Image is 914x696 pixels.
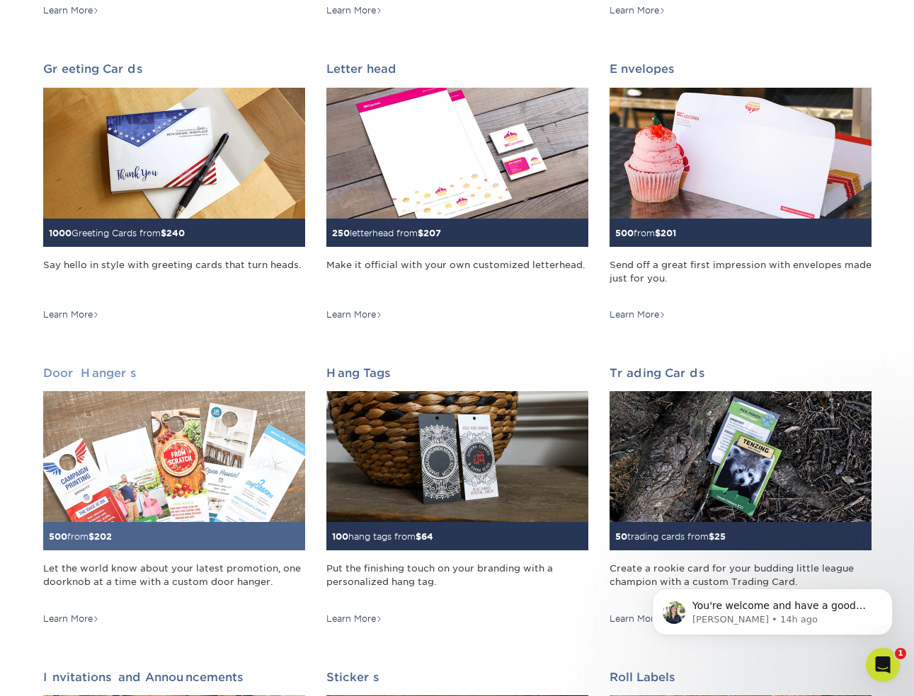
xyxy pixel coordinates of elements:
small: from [615,228,676,238]
h2: Letterhead [326,62,588,76]
span: 250 [332,228,350,238]
div: Say hello in style with greeting cards that turn heads. [43,258,305,299]
span: $ [161,228,166,238]
h2: Invitations and Announcements [43,671,305,684]
img: Hang Tags [326,391,588,522]
h2: Greeting Cards [43,62,305,76]
span: 202 [94,531,112,542]
img: Trading Cards [610,391,872,522]
a: Hang Tags 100hang tags from$64 Put the finishing touch on your branding with a personalized hang ... [326,366,588,625]
div: Learn More [610,4,665,17]
h2: Roll Labels [610,671,872,684]
a: Letterhead 250letterhead from$207 Make it official with your own customized letterhead. Learn More [326,62,588,321]
div: Learn More [43,613,99,625]
img: Letterhead [326,88,588,219]
div: Learn More [326,4,382,17]
span: 201 [661,228,676,238]
small: trading cards from [615,531,726,542]
div: Let the world know about your latest promotion, one doorknob at a time with a custom door hanger. [43,562,305,603]
div: Learn More [43,308,99,321]
span: 1000 [49,228,72,238]
div: Learn More [610,613,665,625]
a: Door Hangers 500from$202 Let the world know about your latest promotion, one doorknob at a time w... [43,366,305,625]
small: Greeting Cards from [49,228,185,238]
a: Envelopes 500from$201 Send off a great first impression with envelopes made just for you. Learn More [610,62,872,321]
span: $ [655,228,661,238]
span: 100 [332,531,348,542]
img: Door Hangers [43,391,305,522]
div: Put the finishing touch on your branding with a personalized hang tag. [326,562,588,603]
span: 500 [615,228,634,238]
span: 207 [423,228,441,238]
div: Send off a great first impression with envelopes made just for you. [610,258,872,299]
a: Trading Cards 50trading cards from$25 Create a rookie card for your budding little league champio... [610,366,872,625]
small: from [49,531,112,542]
iframe: Intercom notifications message [631,559,914,658]
span: 64 [421,531,433,542]
span: 50 [615,531,627,542]
h2: Trading Cards [610,366,872,380]
small: letterhead from [332,228,441,238]
div: Learn More [326,613,382,625]
div: Create a rookie card for your budding little league champion with a custom Trading Card. [610,562,872,603]
span: $ [418,228,423,238]
a: Greeting Cards 1000Greeting Cards from$240 Say hello in style with greeting cards that turn heads... [43,62,305,321]
span: 25 [714,531,726,542]
span: $ [416,531,421,542]
h2: Hang Tags [326,366,588,380]
span: $ [88,531,94,542]
img: Envelopes [610,88,872,219]
h2: Stickers [326,671,588,684]
span: $ [709,531,714,542]
span: 240 [166,228,185,238]
div: Learn More [43,4,99,17]
iframe: Intercom live chat [866,648,900,682]
h2: Envelopes [610,62,872,76]
div: Make it official with your own customized letterhead. [326,258,588,299]
span: 1 [895,648,906,659]
span: 500 [49,531,67,542]
small: hang tags from [332,531,433,542]
div: Learn More [610,308,665,321]
div: Learn More [326,308,382,321]
h2: Door Hangers [43,366,305,380]
img: Greeting Cards [43,88,305,219]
